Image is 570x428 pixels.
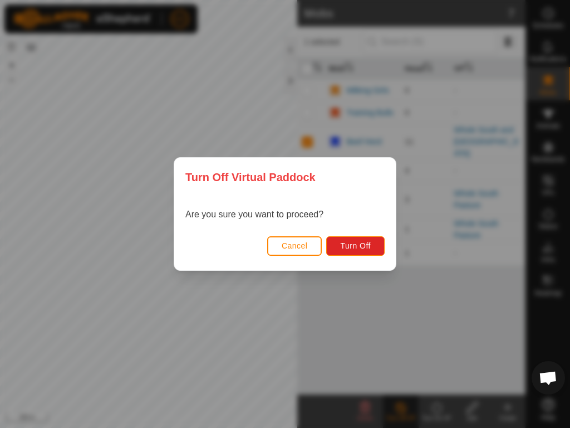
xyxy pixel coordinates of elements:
span: Turn Off [340,241,371,250]
p: Are you sure you want to proceed? [185,208,323,221]
button: Cancel [267,236,322,256]
span: Turn Off Virtual Paddock [185,169,316,186]
button: Turn Off [326,236,385,256]
a: Open chat [532,361,565,395]
span: Cancel [282,241,308,250]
